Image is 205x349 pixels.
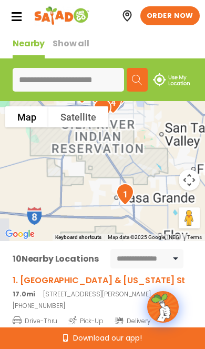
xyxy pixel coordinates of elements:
[13,301,192,311] a: [PHONE_NUMBER]
[5,106,48,127] button: Show street map
[147,11,193,21] span: ORDER NOW
[13,326,34,335] span: Details
[187,234,202,240] a: Terms (opens in new tab)
[179,169,200,191] button: Map camera controls
[13,313,192,335] a: Drive-Thru Pick-Up Delivery Details
[13,315,57,326] span: Drive-Thru
[13,290,35,298] strong: 17.0mi
[13,252,99,265] div: Nearby Locations
[3,227,37,241] a: Open this area in Google Maps (opens a new window)
[108,234,181,240] span: Map data ©2025 Google, INEGI
[179,207,200,228] button: Drag Pegman onto the map to open Street View
[34,5,89,26] img: Header logo
[132,75,142,85] img: search.svg
[140,6,200,25] a: ORDER NOW
[112,179,138,210] div: 1
[55,234,101,241] button: Keyboard shortcuts
[13,274,192,287] h3: 1. [GEOGRAPHIC_DATA] & [US_STATE] St
[3,227,37,241] img: Google
[73,334,142,342] span: Download our app!
[53,37,89,58] button: Show all
[63,334,142,342] a: Download our app!
[13,290,192,299] p: [STREET_ADDRESS][PERSON_NAME]
[13,253,22,265] span: 10
[13,274,192,299] a: 1. [GEOGRAPHIC_DATA] & [US_STATE] St 17.0mi[STREET_ADDRESS][PERSON_NAME]
[115,316,151,326] span: Delivery
[13,37,192,58] div: Tabbed content
[68,315,104,326] span: Pick-Up
[13,37,45,58] div: Nearby
[48,106,108,127] button: Show satellite imagery
[153,73,190,86] img: use-location.svg
[148,292,178,322] img: wpChatIcon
